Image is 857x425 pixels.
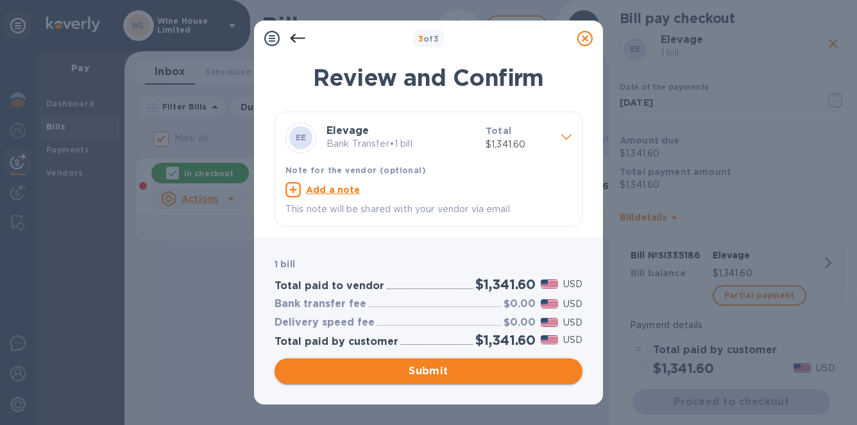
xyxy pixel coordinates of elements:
[475,332,536,348] h2: $1,341.60
[504,298,536,310] h3: $0.00
[504,317,536,329] h3: $0.00
[275,259,295,269] b: 1 bill
[541,299,558,308] img: USD
[275,317,375,329] h3: Delivery speed fee
[486,138,551,151] p: $1,341.60
[327,137,475,151] p: Bank Transfer • 1 bill
[275,280,384,292] h3: Total paid to vendor
[327,124,369,137] b: Elevage
[541,335,558,344] img: USD
[285,203,572,216] p: This note will be shared with your vendor via email
[563,278,582,291] p: USD
[285,122,572,216] div: EEElevageBank Transfer•1 billTotal$1,341.60Note for the vendor (optional)Add a noteThis note will...
[285,165,426,175] b: Note for the vendor (optional)
[275,336,398,348] h3: Total paid by customer
[541,279,558,288] img: USD
[275,64,582,91] h1: Review and Confirm
[563,297,582,311] p: USD
[563,316,582,329] p: USD
[275,358,582,384] button: Submit
[475,276,536,292] h2: $1,341.60
[486,126,511,136] b: Total
[418,34,423,44] span: 3
[285,363,572,379] span: Submit
[418,34,439,44] b: of 3
[296,133,307,142] b: EE
[563,333,582,347] p: USD
[275,298,366,310] h3: Bank transfer fee
[541,318,558,327] img: USD
[306,185,361,195] u: Add a note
